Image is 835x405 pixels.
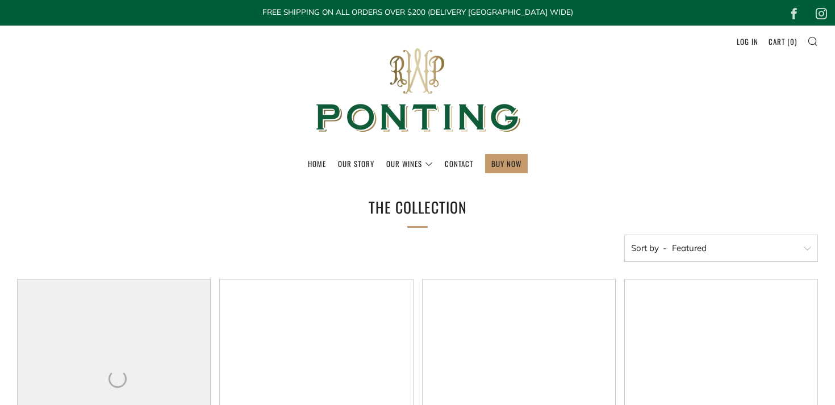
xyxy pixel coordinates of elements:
[737,32,758,51] a: Log in
[386,155,433,173] a: Our Wines
[491,155,521,173] a: BUY NOW
[304,27,531,154] img: Ponting Wines
[790,36,795,47] span: 0
[445,155,473,173] a: Contact
[308,155,326,173] a: Home
[769,32,797,51] a: Cart (0)
[338,155,374,173] a: Our Story
[247,194,588,221] h1: The Collection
